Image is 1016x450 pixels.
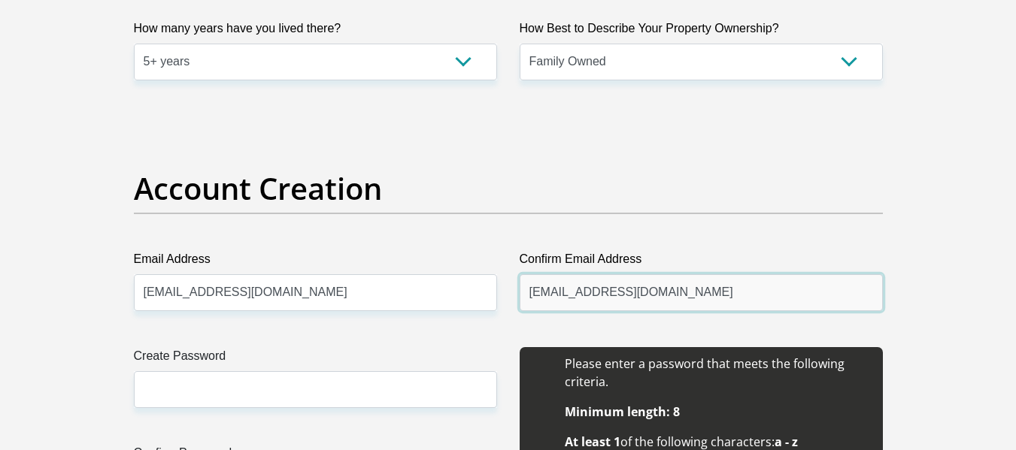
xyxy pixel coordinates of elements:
label: How Best to Describe Your Property Ownership? [520,20,883,44]
select: Please select a value [520,44,883,80]
b: At least 1 [565,433,620,450]
b: a - z [775,433,798,450]
b: Minimum length: 8 [565,403,680,420]
select: Please select a value [134,44,497,80]
label: Create Password [134,347,497,371]
label: Email Address [134,250,497,274]
label: How many years have you lived there? [134,20,497,44]
li: Please enter a password that meets the following criteria. [565,355,868,391]
label: Confirm Email Address [520,250,883,274]
h2: Account Creation [134,171,883,207]
input: Create Password [134,371,497,408]
input: Email Address [134,274,497,311]
input: Confirm Email Address [520,274,883,311]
